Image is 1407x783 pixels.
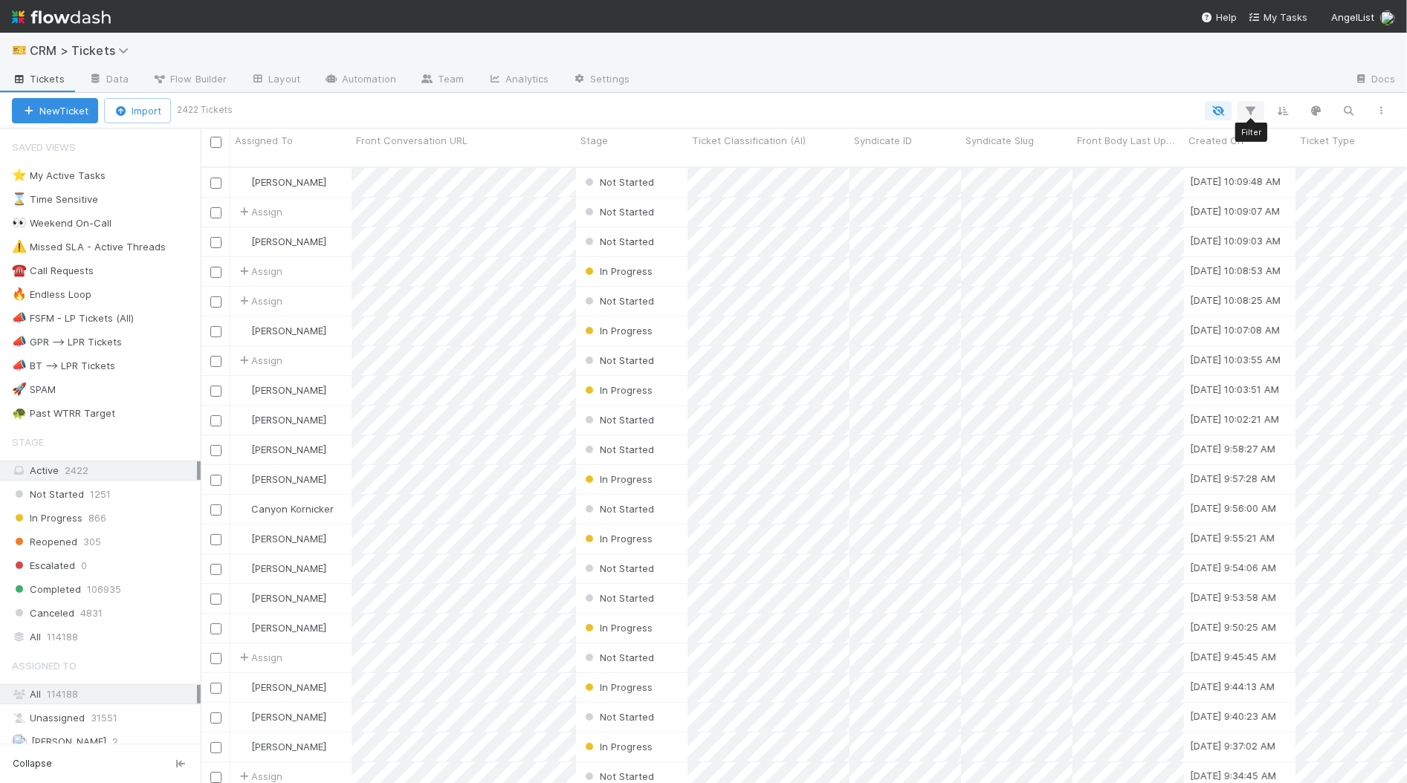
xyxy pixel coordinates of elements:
div: [DATE] 9:57:28 AM [1190,471,1275,486]
div: Not Started [582,709,654,724]
span: Not Started [582,503,654,515]
small: 2422 Tickets [177,103,233,117]
span: [PERSON_NAME] [31,735,106,747]
img: avatar_7e1c67d1-c55a-4d71-9394-c171c6adeb61.png [237,235,249,247]
div: My Active Tasks [12,166,106,185]
div: Call Requests [12,261,94,280]
a: Analytics [476,68,560,92]
div: [PERSON_NAME] [236,591,326,605]
span: 305 [83,533,101,551]
span: Completed [12,580,81,599]
span: [PERSON_NAME] [251,681,326,693]
input: Toggle Row Selected [210,326,221,337]
span: Flow Builder [152,71,227,86]
span: Assign [236,353,282,368]
a: Flow Builder [140,68,239,92]
div: [PERSON_NAME] [236,383,326,397]
div: Missed SLA - Active Threads [12,238,166,256]
input: Toggle Row Selected [210,594,221,605]
span: [PERSON_NAME] [251,533,326,545]
input: Toggle Row Selected [210,356,221,367]
span: [PERSON_NAME] [251,711,326,723]
input: Toggle Row Selected [210,445,221,456]
div: Not Started [582,501,654,516]
span: Not Started [582,414,654,426]
div: [PERSON_NAME] [236,442,326,457]
div: Canyon Kornicker [236,501,334,516]
span: [PERSON_NAME] [251,325,326,337]
input: Toggle All Rows Selected [210,137,221,148]
span: Reopened [12,533,77,551]
div: [DATE] 10:03:55 AM [1190,352,1281,367]
div: [DATE] 9:45:45 AM [1190,649,1276,664]
a: Settings [560,68,641,92]
span: [PERSON_NAME] [251,384,326,396]
span: Assigned To [235,133,293,148]
a: Team [408,68,476,92]
span: [PERSON_NAME] [251,235,326,247]
span: Collapse [13,757,52,770]
span: In Progress [582,741,653,753]
span: Not Started [582,295,654,307]
input: Toggle Row Selected [210,683,221,694]
div: [DATE] 10:09:03 AM [1190,233,1281,248]
div: Unassigned [12,709,197,727]
span: 🎫 [12,44,27,56]
div: Not Started [582,442,654,457]
div: In Progress [582,620,653,635]
span: In Progress [582,265,653,277]
div: Not Started [582,293,654,308]
span: Not Started [582,206,654,218]
div: [DATE] 10:09:07 AM [1190,204,1280,218]
div: Not Started [582,412,654,427]
input: Toggle Row Selected [210,178,221,189]
div: Assign [236,204,282,219]
div: [PERSON_NAME] [236,561,326,576]
span: 2 [112,732,118,751]
img: avatar_5efa0666-8651-45e1-ad93-d350fecd9671.png [237,384,249,396]
img: avatar_a8b9208c-77c1-4b07-b461-d8bc701f972e.png [237,414,249,426]
span: In Progress [582,473,653,485]
div: Time Sensitive [12,190,98,209]
div: Not Started [582,591,654,605]
span: Assign [236,264,282,279]
span: ☎️ [12,264,27,276]
div: In Progress [582,383,653,397]
div: Endless Loop [12,285,91,304]
span: In Progress [582,533,653,545]
div: [DATE] 9:53:58 AM [1190,590,1276,605]
span: [PERSON_NAME] [251,414,326,426]
span: [PERSON_NAME] [251,473,326,485]
input: Toggle Row Selected [210,386,221,397]
span: Not Started [582,235,654,247]
img: avatar_7e1c67d1-c55a-4d71-9394-c171c6adeb61.png [1380,10,1395,25]
input: Toggle Row Selected [210,712,221,724]
img: avatar_f32b584b-9fa7-42e4-bca2-ac5b6bf32423.png [237,176,249,188]
input: Toggle Row Selected [210,623,221,634]
div: [DATE] 9:40:23 AM [1190,709,1276,724]
div: GPR --> LPR Tickets [12,333,122,351]
span: Not Started [582,562,654,574]
input: Toggle Row Selected [210,653,221,664]
span: [PERSON_NAME] [251,741,326,753]
img: avatar_9bf5d80c-4205-46c9-bf6e-5147b3b3a927.png [237,325,249,337]
div: [PERSON_NAME] [236,472,326,487]
span: Not Started [582,354,654,366]
span: 31551 [91,709,117,727]
span: 114188 [47,688,78,700]
span: Not Started [582,711,654,723]
input: Toggle Row Selected [210,207,221,218]
input: Toggle Row Selected [210,296,221,308]
div: [DATE] 9:50:25 AM [1190,620,1276,634]
img: avatar_d1f4bd1b-0b26-4d9b-b8ad-69b413583d95.png [237,503,249,515]
span: Not Started [582,444,654,455]
div: [PERSON_NAME] [236,620,326,635]
span: Ticket Classification (AI) [692,133,806,148]
span: Canceled [12,604,74,623]
span: Created On [1188,133,1243,148]
div: Past WTRR Target [12,404,115,423]
span: Not Started [582,770,654,782]
span: Canyon Kornicker [251,503,334,515]
div: Not Started [582,234,654,249]
div: BT --> LPR Tickets [12,357,115,375]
